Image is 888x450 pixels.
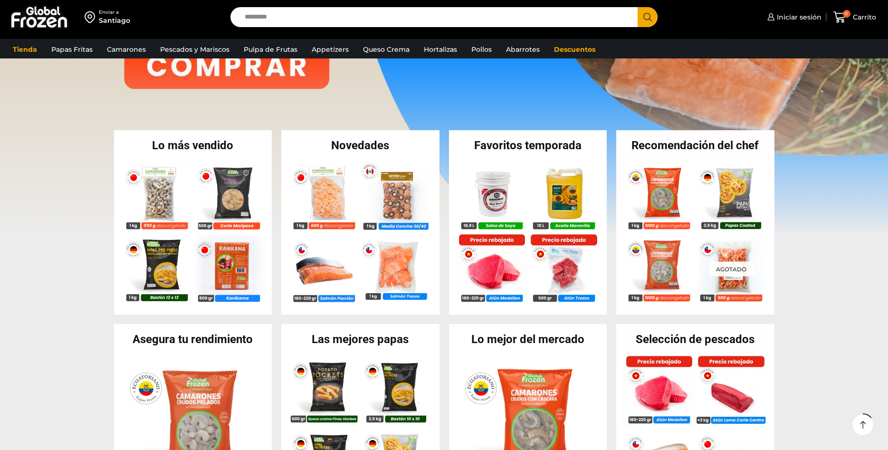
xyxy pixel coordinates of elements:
span: Iniciar sesión [774,12,821,22]
h2: Favoritos temporada [449,140,607,151]
a: Queso Crema [358,40,414,58]
h2: Las mejores papas [281,334,439,345]
span: 0 [843,10,850,18]
h2: Asegura tu rendimiento [114,334,272,345]
a: Hortalizas [419,40,462,58]
a: Tienda [8,40,42,58]
h2: Selección de pescados [616,334,774,345]
a: Pulpa de Frutas [239,40,302,58]
button: Search button [638,7,658,27]
a: Descuentos [549,40,600,58]
h2: Recomendación del chef [616,140,774,151]
a: Abarrotes [501,40,544,58]
a: Appetizers [307,40,353,58]
a: Pollos [467,40,497,58]
h2: Lo más vendido [114,140,272,151]
a: Camarones [102,40,151,58]
a: 0 Carrito [831,6,878,29]
div: Enviar a [99,9,130,16]
img: address-field-icon.svg [85,9,99,25]
h2: Novedades [281,140,439,151]
a: Iniciar sesión [765,8,821,27]
p: Agotado [709,262,753,277]
div: Santiago [99,16,130,25]
h2: Lo mejor del mercado [449,334,607,345]
span: Carrito [850,12,876,22]
a: Papas Fritas [47,40,97,58]
a: Pescados y Mariscos [155,40,234,58]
